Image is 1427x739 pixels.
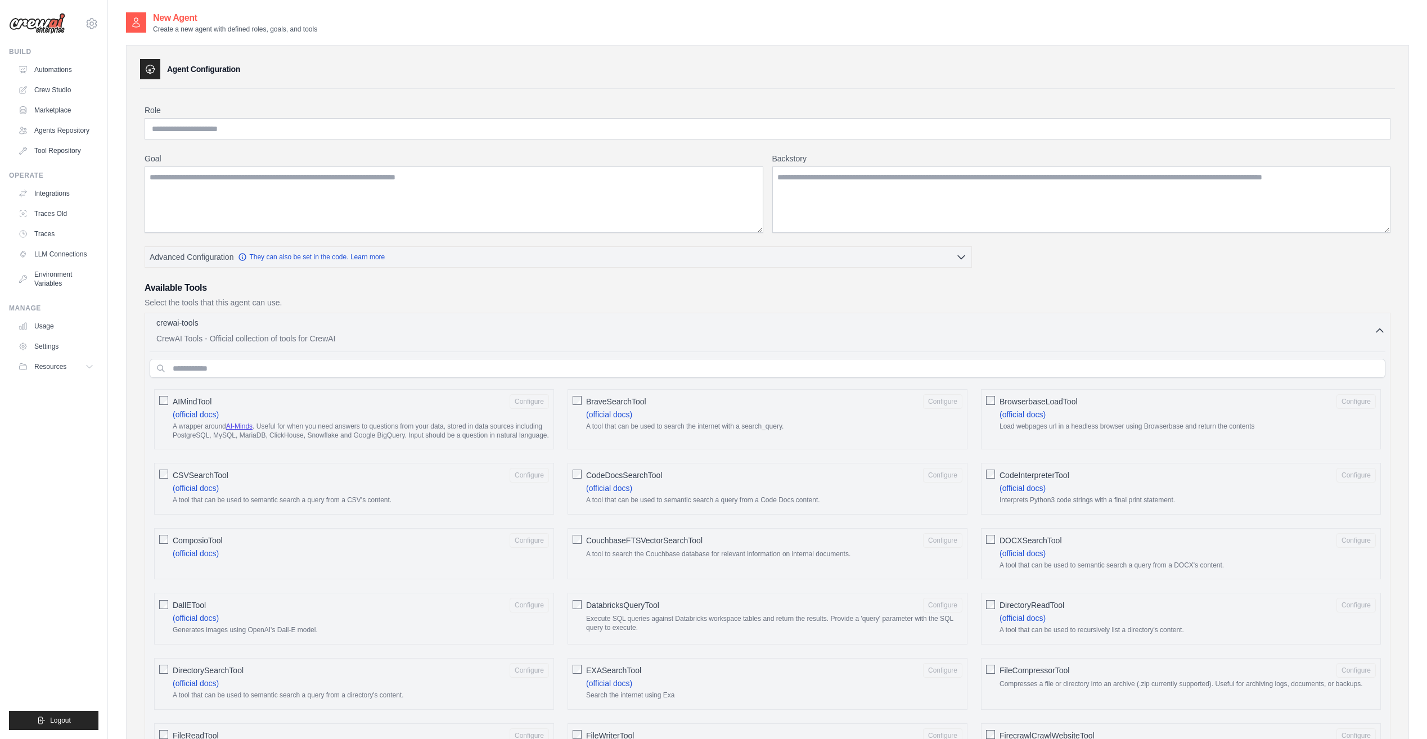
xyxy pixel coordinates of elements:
p: crewai-tools [156,317,199,328]
span: DallETool [173,600,206,611]
p: Load webpages url in a headless browser using Browserbase and return the contents [1000,422,1376,431]
a: (official docs) [586,484,632,493]
a: (official docs) [1000,614,1046,623]
p: Interprets Python3 code strings with a final print statement. [1000,496,1376,505]
span: DirectorySearchTool [173,665,244,676]
button: DallETool (official docs) Generates images using OpenAI's Dall-E model. [510,598,549,612]
span: DOCXSearchTool [1000,535,1062,546]
p: A tool to search the Couchbase database for relevant information on internal documents. [586,550,962,559]
a: Tool Repository [13,142,98,160]
span: CodeInterpreterTool [1000,470,1069,481]
span: Advanced Configuration [150,251,233,263]
span: FileCompressorTool [1000,665,1069,676]
button: Advanced Configuration They can also be set in the code. Learn more [145,247,971,267]
span: Logout [50,716,71,725]
label: Backstory [772,153,1391,164]
span: DatabricksQueryTool [586,600,659,611]
span: BraveSearchTool [586,396,646,407]
a: Automations [13,61,98,79]
button: CSVSearchTool (official docs) A tool that can be used to semantic search a query from a CSV's con... [510,468,549,483]
h3: Available Tools [145,281,1390,295]
button: FileCompressorTool Compresses a file or directory into an archive (.zip currently supported). Use... [1336,663,1376,678]
a: (official docs) [1000,484,1046,493]
p: Compresses a file or directory into an archive (.zip currently supported). Useful for archiving l... [1000,680,1376,689]
button: Logout [9,711,98,730]
p: Select the tools that this agent can use. [145,297,1390,308]
a: (official docs) [173,484,219,493]
div: Operate [9,171,98,180]
button: DirectorySearchTool (official docs) A tool that can be used to semantic search a query from a dir... [510,663,549,678]
button: AIMindTool (official docs) A wrapper aroundAI-Minds. Useful for when you need answers to question... [510,394,549,409]
span: CouchbaseFTSVectorSearchTool [586,535,703,546]
a: Agents Repository [13,121,98,139]
button: DatabricksQueryTool Execute SQL queries against Databricks workspace tables and return the result... [923,598,962,612]
a: (official docs) [586,679,632,688]
p: A wrapper around . Useful for when you need answers to questions from your data, stored in data s... [173,422,549,440]
button: CodeInterpreterTool (official docs) Interprets Python3 code strings with a final print statement. [1336,468,1376,483]
a: (official docs) [173,549,219,558]
button: CouchbaseFTSVectorSearchTool A tool to search the Couchbase database for relevant information on ... [923,533,962,548]
button: Resources [13,358,98,376]
h3: Agent Configuration [167,64,240,75]
button: DOCXSearchTool (official docs) A tool that can be used to semantic search a query from a DOCX's c... [1336,533,1376,548]
p: A tool that can be used to semantic search a query from a CSV's content. [173,496,549,505]
button: BrowserbaseLoadTool (official docs) Load webpages url in a headless browser using Browserbase and... [1336,394,1376,409]
span: CodeDocsSearchTool [586,470,662,481]
a: Integrations [13,184,98,202]
button: crewai-tools CrewAI Tools - Official collection of tools for CrewAI [150,317,1385,344]
a: Usage [13,317,98,335]
span: ComposioTool [173,535,223,546]
button: CodeDocsSearchTool (official docs) A tool that can be used to semantic search a query from a Code... [923,468,962,483]
p: A tool that can be used to semantic search a query from a DOCX's content. [1000,561,1376,570]
p: Search the internet using Exa [586,691,962,700]
h2: New Agent [153,11,317,25]
p: A tool that can be used to semantic search a query from a directory's content. [173,691,549,700]
a: Settings [13,337,98,355]
div: Manage [9,304,98,313]
p: Execute SQL queries against Databricks workspace tables and return the results. Provide a 'query'... [586,615,962,632]
a: (official docs) [173,679,219,688]
button: ComposioTool (official docs) [510,533,549,548]
p: Create a new agent with defined roles, goals, and tools [153,25,317,34]
p: CrewAI Tools - Official collection of tools for CrewAI [156,333,1374,344]
span: BrowserbaseLoadTool [1000,396,1078,407]
span: DirectoryReadTool [1000,600,1064,611]
button: BraveSearchTool (official docs) A tool that can be used to search the internet with a search_query. [923,394,962,409]
a: Traces Old [13,205,98,223]
p: A tool that can be used to semantic search a query from a Code Docs content. [586,496,962,505]
a: They can also be set in the code. Learn more [238,253,385,262]
a: Traces [13,225,98,243]
a: (official docs) [1000,410,1046,419]
a: Crew Studio [13,81,98,99]
button: DirectoryReadTool (official docs) A tool that can be used to recursively list a directory's content. [1336,598,1376,612]
span: Resources [34,362,66,371]
p: Generates images using OpenAI's Dall-E model. [173,626,549,635]
div: Build [9,47,98,56]
a: (official docs) [173,410,219,419]
a: AI-Minds [226,422,253,430]
p: A tool that can be used to search the internet with a search_query. [586,422,962,431]
span: CSVSearchTool [173,470,228,481]
a: (official docs) [1000,549,1046,558]
p: A tool that can be used to recursively list a directory's content. [1000,626,1376,635]
a: Environment Variables [13,265,98,292]
button: EXASearchTool (official docs) Search the internet using Exa [923,663,962,678]
a: (official docs) [586,410,632,419]
img: Logo [9,13,65,34]
a: Marketplace [13,101,98,119]
a: (official docs) [173,614,219,623]
label: Goal [145,153,763,164]
label: Role [145,105,1390,116]
span: EXASearchTool [586,665,641,676]
a: LLM Connections [13,245,98,263]
span: AIMindTool [173,396,211,407]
